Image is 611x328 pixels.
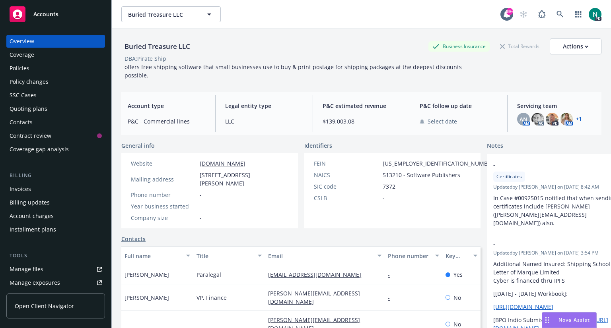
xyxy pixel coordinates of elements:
a: Contacts [121,235,146,243]
div: Contacts [10,116,33,129]
div: Phone number [131,191,197,199]
span: LLC [225,117,303,125]
img: photo [589,8,601,21]
button: Nova Assist [542,312,597,328]
a: Policies [6,62,105,75]
span: Accounts [33,11,58,17]
span: Identifiers [304,141,332,150]
a: Invoices [6,183,105,195]
a: Billing updates [6,196,105,209]
a: Quoting plans [6,102,105,115]
span: No [453,293,461,302]
div: Overview [10,35,34,48]
div: Drag to move [542,313,552,328]
span: Certificates [496,173,522,180]
span: 513210 - Software Publishers [383,171,460,179]
span: - [200,202,202,210]
button: Title [193,246,265,265]
div: Email [268,252,373,260]
div: Invoices [10,183,31,195]
span: [PERSON_NAME] [125,270,169,279]
span: Legal entity type [225,102,303,110]
div: Policies [10,62,29,75]
button: Key contact [442,246,481,265]
span: - [493,240,611,248]
div: Year business started [131,202,197,210]
div: SSC Cases [10,89,37,102]
a: Coverage [6,48,105,61]
div: SIC code [314,182,379,191]
div: Phone number [388,252,430,260]
div: Company size [131,214,197,222]
div: NAICS [314,171,379,179]
span: - [383,194,385,202]
button: Email [265,246,385,265]
span: [STREET_ADDRESS][PERSON_NAME] [200,171,288,187]
div: Total Rewards [496,41,543,51]
div: Website [131,159,197,168]
div: 99+ [506,8,513,15]
div: Mailing address [131,175,197,183]
span: VP, Finance [197,293,227,302]
span: 7372 [383,182,395,191]
a: Manage exposures [6,276,105,289]
a: - [388,271,396,278]
div: Tools [6,252,105,260]
div: Billing [6,172,105,179]
span: [US_EMPLOYER_IDENTIFICATION_NUMBER] [383,159,496,168]
a: Switch app [570,6,586,22]
a: SSC Cases [6,89,105,102]
button: Actions [550,39,601,54]
a: - [388,320,396,328]
a: Manage files [6,263,105,276]
div: Coverage gap analysis [10,143,69,156]
div: Policy changes [10,75,49,88]
div: Business Insurance [428,41,490,51]
div: Actions [563,39,588,54]
a: [URL][DOMAIN_NAME] [493,303,553,311]
span: Account type [128,102,206,110]
div: Key contact [446,252,469,260]
a: Start snowing [516,6,531,22]
a: Coverage gap analysis [6,143,105,156]
div: Manage exposures [10,276,60,289]
a: Overview [6,35,105,48]
img: photo [546,113,558,125]
button: Buried Treasure LLC [121,6,221,22]
div: Installment plans [10,223,56,236]
span: Nova Assist [558,316,590,323]
a: [EMAIL_ADDRESS][DOMAIN_NAME] [268,271,368,278]
span: offers free shipping software that small businesses use to buy & print postage for shipping packa... [125,63,463,79]
a: +1 [576,117,582,122]
a: Search [552,6,568,22]
img: photo [531,113,544,125]
span: Open Client Navigator [15,302,74,310]
span: Paralegal [197,270,221,279]
div: Quoting plans [10,102,47,115]
div: DBA: Pirate Ship [125,54,166,63]
span: Buried Treasure LLC [128,10,197,19]
div: Billing updates [10,196,50,209]
span: P&C estimated revenue [323,102,401,110]
div: Full name [125,252,181,260]
div: Contract review [10,129,51,142]
div: Account charges [10,210,54,222]
button: Phone number [385,246,442,265]
span: - [493,160,611,169]
span: P&C follow up date [420,102,498,110]
div: CSLB [314,194,379,202]
span: General info [121,141,155,150]
span: - [200,214,202,222]
div: Title [197,252,253,260]
div: FEIN [314,159,379,168]
img: photo [560,113,573,125]
a: Report a Bug [534,6,550,22]
span: Notes [487,141,503,151]
div: Coverage [10,48,34,61]
div: Manage files [10,263,43,276]
a: - [388,294,396,301]
a: Policy changes [6,75,105,88]
span: P&C - Commercial lines [128,117,206,125]
span: Yes [453,270,463,279]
